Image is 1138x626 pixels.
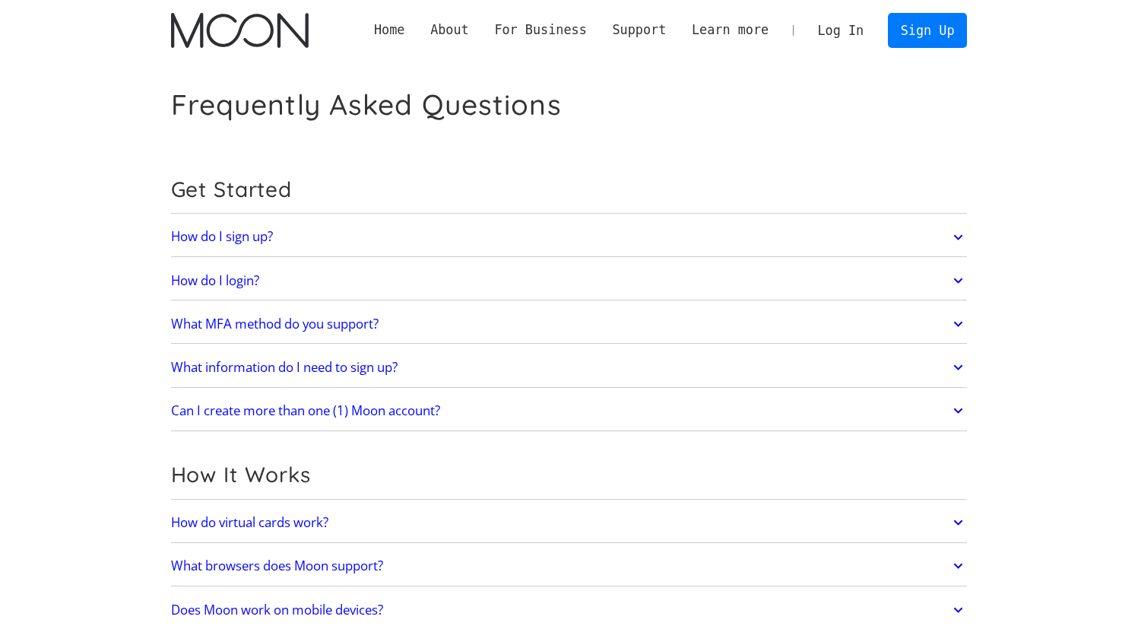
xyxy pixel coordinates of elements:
[171,229,273,244] h2: How do I sign up?
[171,462,968,488] h2: How It Works
[430,21,469,40] div: About
[494,21,586,40] div: For Business
[171,602,383,618] h2: Does Moon work on mobile devices?
[361,21,417,40] a: Home
[679,21,781,40] div: Learn more
[171,351,968,383] a: What information do I need to sign up?
[612,21,666,40] div: Support
[171,176,968,202] h2: Get Started
[171,558,383,574] h2: What browsers does Moon support?
[171,594,968,626] a: Does Moon work on mobile devices?
[171,13,309,48] img: Moon Logo
[171,13,309,48] a: home
[171,403,440,418] h2: Can I create more than one (1) Moon account?
[805,14,876,47] a: Log In
[171,273,259,288] h2: How do I login?
[171,221,968,253] a: How do I sign up?
[171,87,562,122] h1: Frequently Asked Questions
[692,21,769,40] div: Learn more
[600,21,679,40] div: Support
[417,21,481,40] div: About
[171,265,968,297] a: How do I login?
[171,316,379,332] h2: What MFA method do you support?
[171,507,968,539] a: How do virtual cards work?
[482,21,600,40] div: For Business
[171,395,968,427] a: Can I create more than one (1) Moon account?
[171,515,328,530] h2: How do virtual cards work?
[888,13,967,47] a: Sign Up
[171,360,398,375] h2: What information do I need to sign up?
[171,550,968,582] a: What browsers does Moon support?
[171,308,968,340] a: What MFA method do you support?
